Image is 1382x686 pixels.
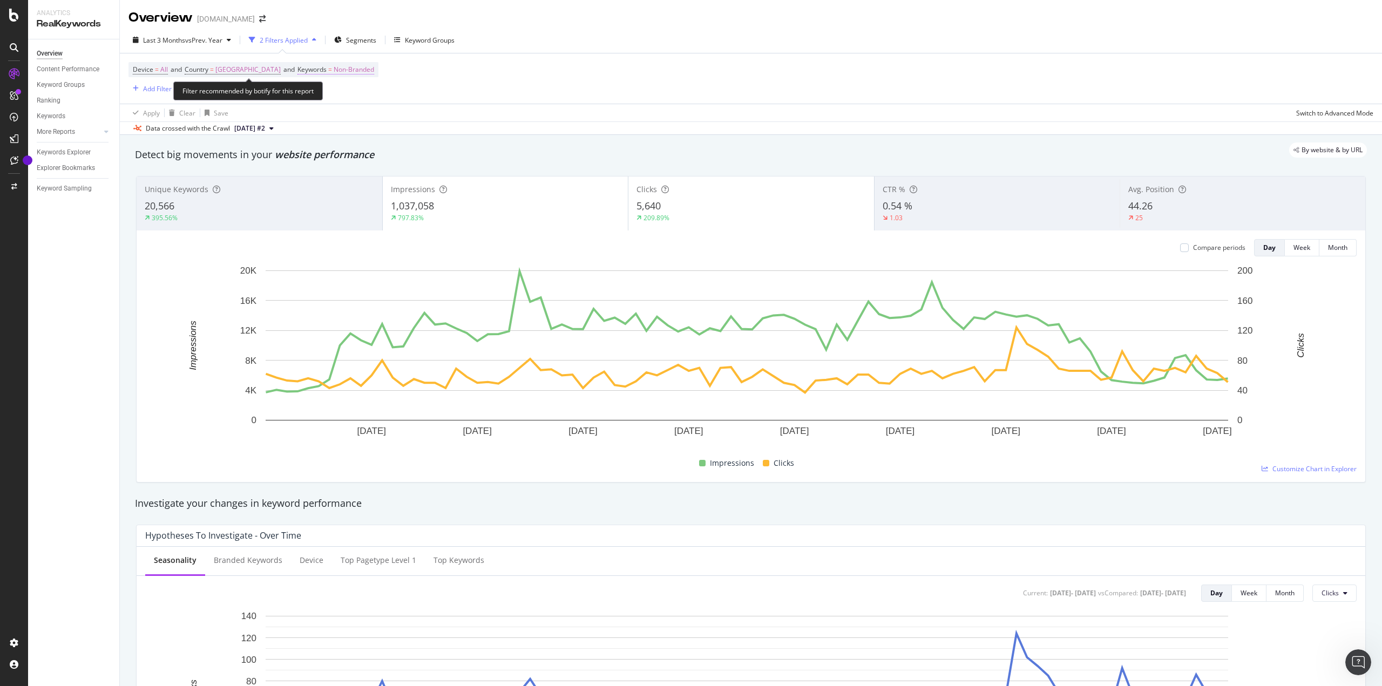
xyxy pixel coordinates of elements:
div: 797.83% [398,213,424,222]
text: [DATE] [886,426,915,436]
span: By website & by URL [1302,147,1363,153]
div: Keyword Groups [405,36,455,45]
span: Segments [346,36,376,45]
span: Customize Chart in Explorer [1272,464,1357,473]
div: RealKeywords [37,18,111,30]
span: vs Prev. Year [185,36,222,45]
button: Day [1201,585,1232,602]
div: legacy label [1289,142,1367,158]
text: [DATE] [568,426,598,436]
text: Impressions [188,321,198,370]
text: [DATE] [674,426,703,436]
div: Current: [1023,588,1048,597]
div: Top Keywords [433,555,484,566]
svg: A chart. [145,265,1349,452]
div: Ranking [37,95,60,106]
div: vs Compared : [1098,588,1138,597]
div: 395.56% [152,213,178,222]
div: Apply [143,108,160,118]
span: Unique Keywords [145,184,208,194]
div: Switch to Advanced Mode [1296,108,1373,118]
div: 209.89% [643,213,669,222]
span: Clicks [1322,588,1339,597]
button: Day [1254,239,1285,256]
span: 2025 Sep. 24th #2 [234,124,265,133]
text: Clicks [1296,333,1306,358]
button: Last 3 MonthsvsPrev. Year [128,31,235,49]
div: Top pagetype Level 1 [341,555,416,566]
div: Week [1293,243,1310,252]
div: Branded Keywords [214,555,282,566]
text: 0 [1237,415,1242,425]
button: 2 Filters Applied [245,31,321,49]
div: Clear [179,108,195,118]
div: [DATE] - [DATE] [1140,588,1186,597]
span: Clicks [636,184,657,194]
div: 25 [1135,213,1143,222]
text: [DATE] [1203,426,1232,436]
div: Content Performance [37,64,99,75]
button: Switch to Advanced Mode [1292,104,1373,121]
a: More Reports [37,126,101,138]
div: Save [214,108,228,118]
button: Save [200,104,228,121]
text: 120 [1237,325,1252,336]
span: Non-Branded [334,62,374,77]
span: 5,640 [636,199,661,212]
div: More Reports [37,126,75,138]
button: Clicks [1312,585,1357,602]
span: Clicks [774,457,794,470]
span: 44.26 [1128,199,1153,212]
span: Avg. Position [1128,184,1174,194]
text: 12K [240,325,257,336]
span: [GEOGRAPHIC_DATA] [215,62,281,77]
span: and [171,65,182,74]
text: [DATE] [463,426,492,436]
button: Week [1232,585,1266,602]
span: CTR % [883,184,905,194]
span: Keywords [297,65,327,74]
div: Compare periods [1193,243,1245,252]
a: Content Performance [37,64,112,75]
a: Keywords Explorer [37,147,112,158]
text: 16K [240,296,257,306]
text: 200 [1237,266,1252,276]
span: Impressions [391,184,435,194]
div: Hypotheses to Investigate - Over Time [145,530,301,541]
text: 120 [241,633,256,643]
text: 20K [240,266,257,276]
a: Ranking [37,95,112,106]
div: Keywords Explorer [37,147,91,158]
div: Filter recommended by botify for this report [173,81,323,100]
span: All [160,62,168,77]
a: Keywords [37,111,112,122]
div: arrow-right-arrow-left [259,15,266,23]
div: Data crossed with the Crawl [146,124,230,133]
div: Seasonality [154,555,197,566]
a: Explorer Bookmarks [37,162,112,174]
text: 140 [241,611,256,621]
button: [DATE] #2 [230,122,278,135]
button: Segments [330,31,381,49]
div: Keyword Sampling [37,183,92,194]
span: Device [133,65,153,74]
div: Add Filter [143,84,172,93]
div: Day [1263,243,1276,252]
span: Impressions [710,457,754,470]
span: = [155,65,159,74]
div: Day [1210,588,1223,597]
div: Keywords [37,111,65,122]
a: Keyword Groups [37,79,112,91]
button: Week [1285,239,1319,256]
text: 40 [1237,385,1248,396]
text: 160 [1237,296,1252,306]
button: Clear [165,104,195,121]
span: = [210,65,214,74]
div: 1.03 [890,213,903,222]
button: Month [1319,239,1357,256]
text: [DATE] [1097,426,1126,436]
span: and [283,65,295,74]
button: Keyword Groups [390,31,459,49]
a: Customize Chart in Explorer [1262,464,1357,473]
a: Keyword Sampling [37,183,112,194]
